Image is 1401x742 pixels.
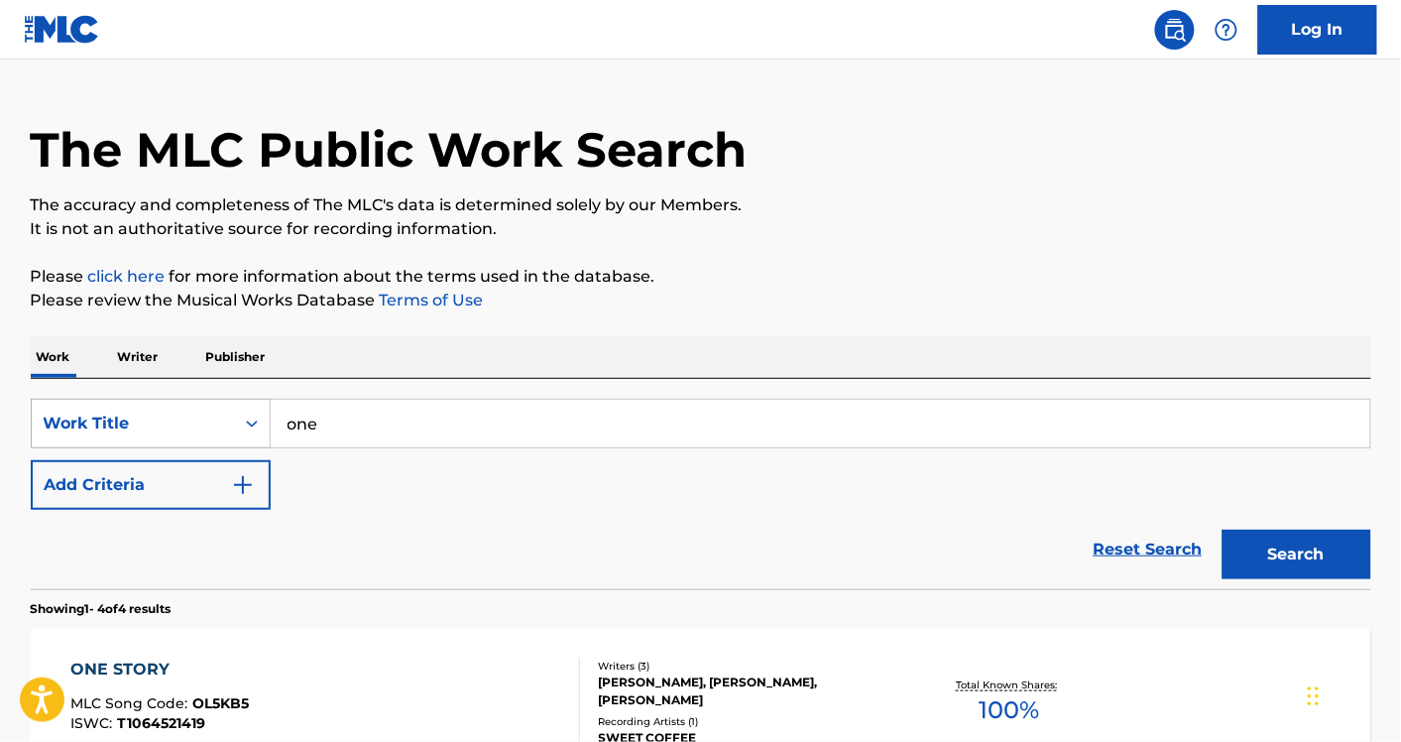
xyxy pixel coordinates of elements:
[88,267,166,286] a: click here
[980,692,1040,728] span: 100 %
[1163,18,1187,42] img: search
[1084,528,1213,571] a: Reset Search
[31,265,1371,289] p: Please for more information about the terms used in the database.
[599,659,898,674] div: Writers ( 3 )
[1258,5,1377,55] a: Log In
[1302,647,1401,742] iframe: Chat Widget
[31,336,76,378] p: Work
[31,120,748,180] h1: The MLC Public Work Search
[70,658,249,681] div: ONE STORY
[31,217,1371,241] p: It is not an authoritative source for recording information.
[70,694,192,712] span: MLC Song Code :
[31,600,172,618] p: Showing 1 - 4 of 4 results
[1215,18,1238,42] img: help
[1308,667,1320,726] div: Drag
[1207,10,1246,50] div: Help
[24,15,100,44] img: MLC Logo
[192,694,249,712] span: OL5KB5
[117,714,205,732] span: T1064521419
[70,714,117,732] span: ISWC :
[599,714,898,729] div: Recording Artists ( 1 )
[1155,10,1195,50] a: Public Search
[231,473,255,497] img: 9d2ae6d4665cec9f34b9.svg
[31,399,1371,589] form: Search Form
[44,412,222,435] div: Work Title
[31,289,1371,312] p: Please review the Musical Works Database
[376,291,484,309] a: Terms of Use
[957,678,1063,692] p: Total Known Shares:
[599,674,898,709] div: [PERSON_NAME], [PERSON_NAME], [PERSON_NAME]
[31,460,271,510] button: Add Criteria
[31,193,1371,217] p: The accuracy and completeness of The MLC's data is determined solely by our Members.
[112,336,165,378] p: Writer
[1223,530,1371,579] button: Search
[200,336,272,378] p: Publisher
